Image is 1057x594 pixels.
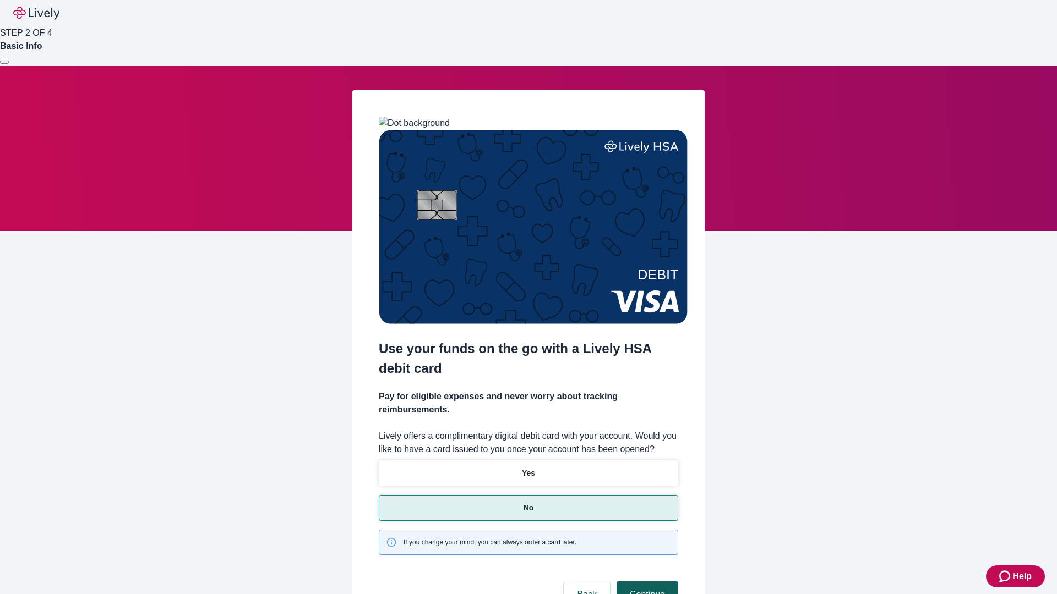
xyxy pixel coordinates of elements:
label: Lively offers a complimentary digital debit card with your account. Would you like to have a card... [379,430,678,456]
p: Yes [522,468,535,479]
span: If you change your mind, you can always order a card later. [404,537,576,547]
h4: Pay for eligible expenses and never worry about tracking reimbursements. [379,390,678,416]
button: Zendesk support iconHelp [986,565,1045,587]
span: Help [1012,570,1032,583]
button: No [379,495,678,521]
h2: Use your funds on the go with a Lively HSA debit card [379,339,678,378]
img: Debit card [379,130,688,324]
img: Dot background [379,117,450,130]
img: Lively [13,7,59,20]
svg: Zendesk support icon [999,570,1012,583]
button: Yes [379,460,678,486]
p: No [524,502,534,514]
